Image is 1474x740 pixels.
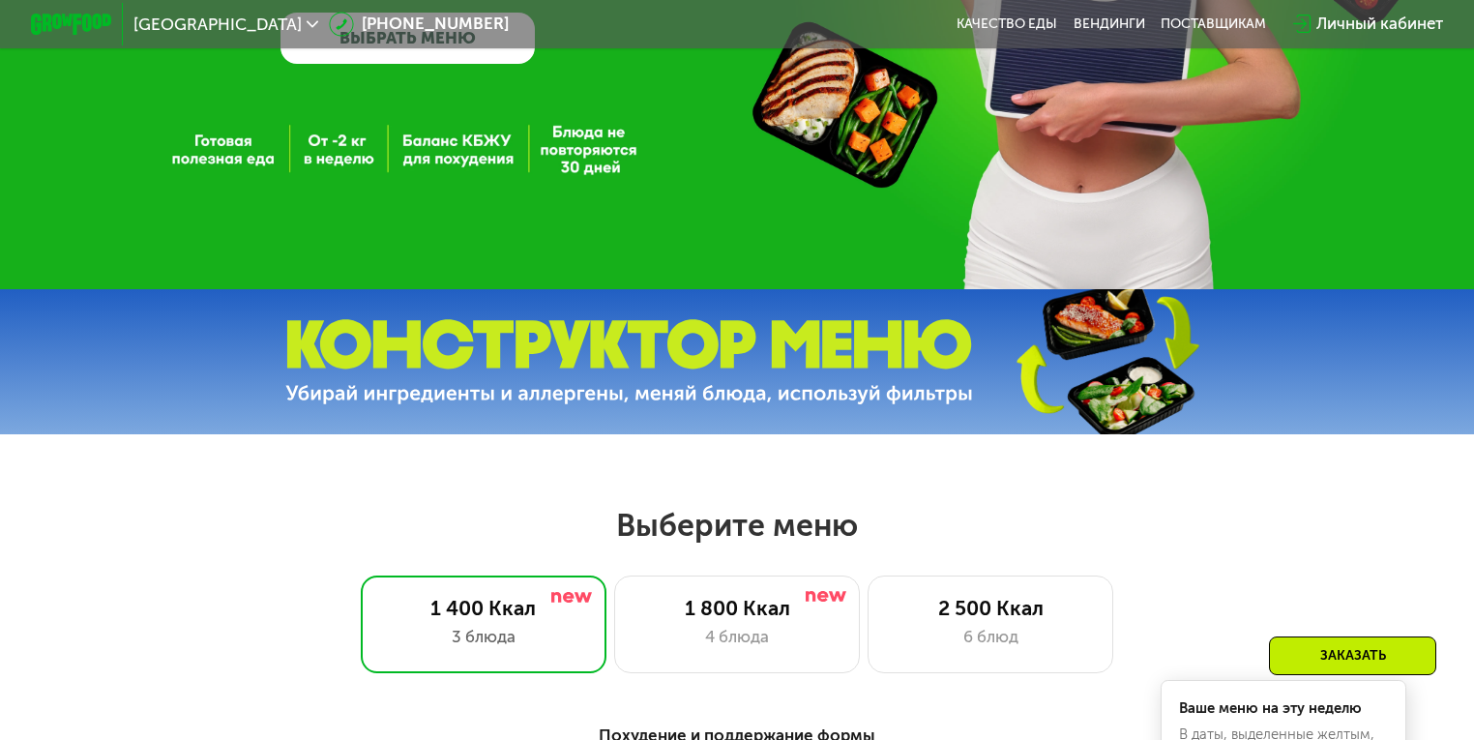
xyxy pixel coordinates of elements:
[957,16,1057,33] a: Качество еды
[382,625,585,649] div: 3 блюда
[329,12,509,36] a: [PHONE_NUMBER]
[1074,16,1145,33] a: Вендинги
[635,597,839,621] div: 1 800 Ккал
[1269,636,1436,675] div: Заказать
[890,625,1093,649] div: 6 блюд
[133,16,302,33] span: [GEOGRAPHIC_DATA]
[1179,701,1388,716] div: Ваше меню на эту неделю
[890,597,1093,621] div: 2 500 Ккал
[66,506,1409,545] h2: Выберите меню
[1161,16,1266,33] div: поставщикам
[635,625,839,649] div: 4 блюда
[382,597,585,621] div: 1 400 Ккал
[1316,12,1443,36] div: Личный кабинет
